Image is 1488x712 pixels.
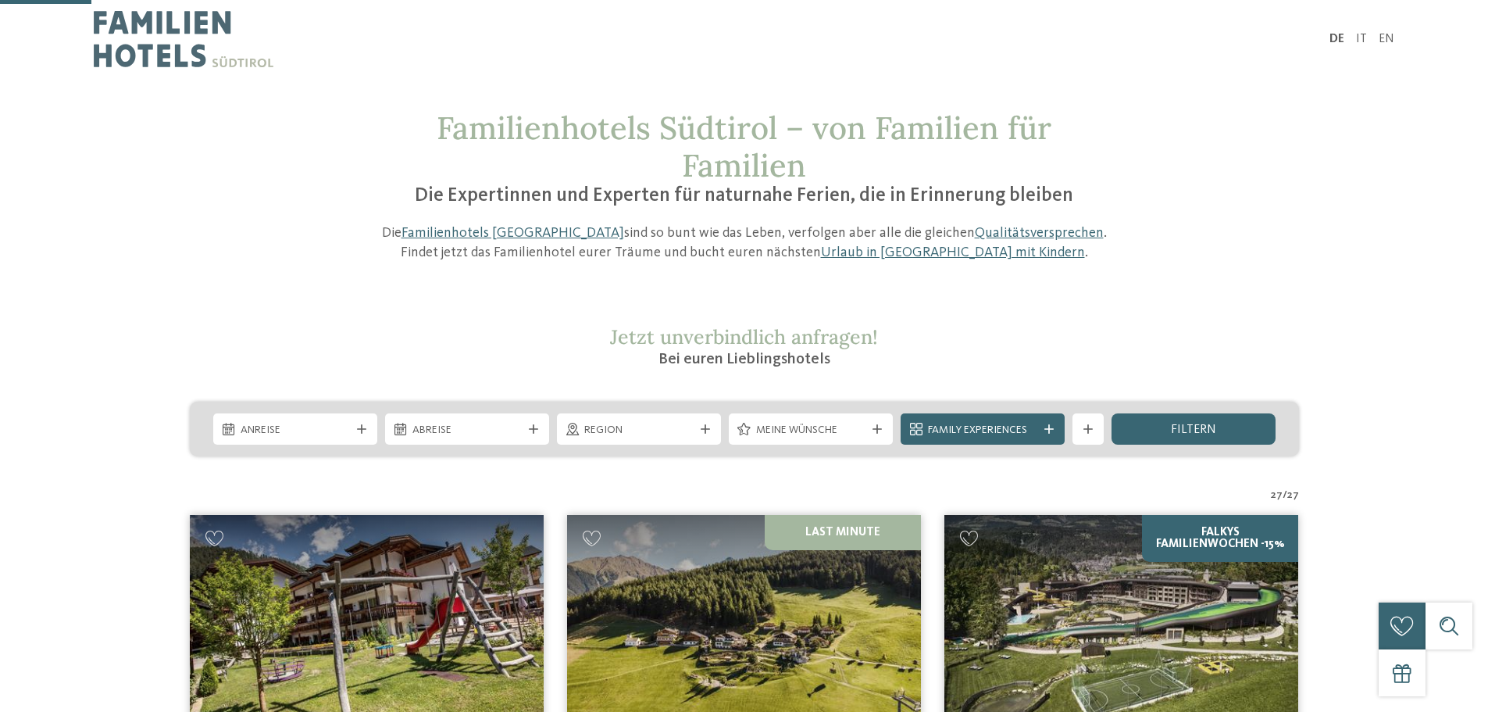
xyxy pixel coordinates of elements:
span: filtern [1171,424,1216,436]
span: / [1283,488,1287,503]
span: Jetzt unverbindlich anfragen! [610,324,878,349]
span: 27 [1287,488,1299,503]
a: Familienhotels [GEOGRAPHIC_DATA] [401,226,624,240]
a: IT [1356,33,1367,45]
p: Die sind so bunt wie das Leben, verfolgen aber alle die gleichen . Findet jetzt das Familienhotel... [373,224,1115,263]
span: Anreise [241,423,350,438]
span: Familienhotels Südtirol – von Familien für Familien [437,108,1051,185]
span: 27 [1271,488,1283,503]
a: Urlaub in [GEOGRAPHIC_DATA] mit Kindern [821,245,1085,259]
span: Family Experiences [928,423,1037,438]
span: Meine Wünsche [756,423,865,438]
a: Qualitätsversprechen [975,226,1104,240]
span: Bei euren Lieblingshotels [658,352,830,367]
span: Die Expertinnen und Experten für naturnahe Ferien, die in Erinnerung bleiben [415,186,1073,206]
a: DE [1329,33,1344,45]
span: Abreise [412,423,522,438]
span: Region [584,423,694,438]
a: EN [1379,33,1394,45]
